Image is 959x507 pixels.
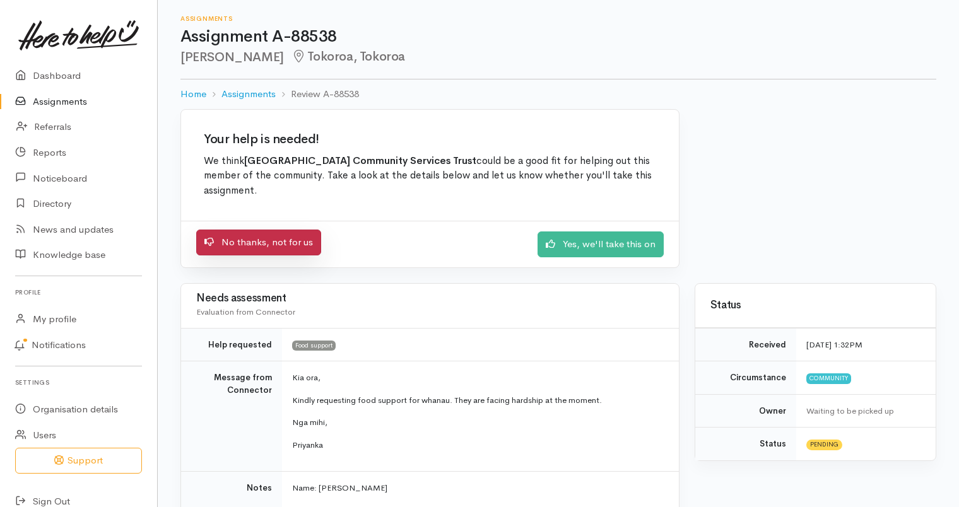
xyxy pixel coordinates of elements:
span: Tokoroa, Tokoroa [291,49,405,64]
p: Nga mihi, [292,416,664,429]
a: No thanks, not for us [196,230,321,255]
span: Evaluation from Connector [196,306,295,317]
a: Assignments [221,87,276,102]
time: [DATE] 1:32PM [806,339,862,350]
p: Name: [PERSON_NAME] [292,482,664,494]
td: Help requested [181,328,282,361]
h6: Settings [15,374,142,391]
nav: breadcrumb [180,79,936,109]
p: We think could be a good fit for helping out this member of the community. Take a look at the det... [204,154,656,199]
h6: Assignments [180,15,936,22]
div: Waiting to be picked up [806,405,921,417]
a: Home [180,87,206,102]
p: Kia ora, [292,371,664,384]
h3: Needs assessment [196,293,664,305]
h6: Profile [15,284,142,301]
h1: Assignment A-88538 [180,28,936,46]
span: Food support [292,341,336,351]
h2: [PERSON_NAME] [180,50,936,64]
td: Owner [695,394,796,428]
h2: Your help is needed! [204,132,656,146]
h3: Status [710,300,921,312]
td: Status [695,428,796,460]
p: Kindly requesting food support for whanau. They are facing hardship at the moment. [292,394,664,407]
span: Pending [806,440,842,450]
button: Support [15,448,142,474]
p: Priyanka [292,439,664,452]
td: Message from Connector [181,361,282,472]
a: Yes, we'll take this on [538,231,664,257]
span: Community [806,373,851,383]
td: Circumstance [695,361,796,395]
td: Received [695,328,796,361]
b: [GEOGRAPHIC_DATA] Community Services Trust [244,154,476,167]
li: Review A-88538 [276,87,359,102]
